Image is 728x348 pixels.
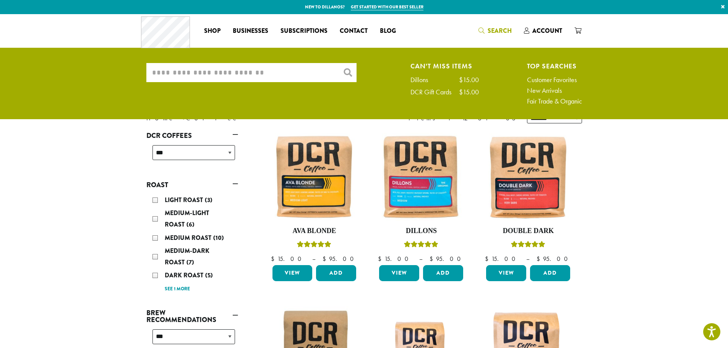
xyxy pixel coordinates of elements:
[537,255,543,263] span: $
[537,255,571,263] bdi: 95.00
[270,133,358,221] img: Ava-Blonde-12oz-1-300x300.jpg
[527,98,582,105] a: Fair Trade & Organic
[486,265,526,281] a: View
[165,285,190,293] a: See 1 more
[484,133,572,221] img: Double-Dark-12oz-300x300.jpg
[511,240,545,251] div: Rated 4.50 out of 5
[488,26,512,35] span: Search
[527,87,582,94] a: New Arrivals
[205,196,212,204] span: (3)
[380,26,396,36] span: Blog
[484,227,572,235] h4: Double Dark
[378,255,384,263] span: $
[526,255,529,263] span: –
[146,178,238,191] a: Roast
[419,255,422,263] span: –
[530,265,570,281] button: Add
[377,133,465,262] a: DillonsRated 5.00 out of 5
[485,255,491,263] span: $
[527,63,582,69] h4: Top Searches
[146,191,238,297] div: Roast
[146,306,238,326] a: Brew Recommendations
[410,76,436,83] div: Dillons
[404,240,438,251] div: Rated 5.00 out of 5
[233,26,268,36] span: Businesses
[323,255,329,263] span: $
[165,209,209,229] span: Medium-Light Roast
[272,265,313,281] a: View
[378,255,412,263] bdi: 15.00
[271,133,358,262] a: Ava BlondeRated 5.00 out of 5
[430,255,436,263] span: $
[204,26,221,36] span: Shop
[351,4,423,10] a: Get started with our best seller
[165,196,205,204] span: Light Roast
[377,133,465,221] img: Dillons-12oz-300x300.jpg
[459,89,479,95] div: $15.00
[532,26,562,35] span: Account
[213,233,224,242] span: (10)
[280,26,328,36] span: Subscriptions
[271,227,358,235] h4: Ava Blonde
[271,255,305,263] bdi: 15.00
[271,255,277,263] span: $
[430,255,464,263] bdi: 95.00
[146,129,238,142] a: DCR Coffees
[472,24,518,37] a: Search
[165,246,209,267] span: Medium-Dark Roast
[186,220,195,229] span: (6)
[146,142,238,169] div: DCR Coffees
[459,76,479,83] div: $15.00
[410,63,479,69] h4: Can't Miss Items
[377,227,465,235] h4: Dillons
[316,265,356,281] button: Add
[340,26,368,36] span: Contact
[484,133,572,262] a: Double DarkRated 4.50 out of 5
[198,25,227,37] a: Shop
[485,255,519,263] bdi: 15.00
[165,233,213,242] span: Medium Roast
[205,271,213,280] span: (5)
[165,271,205,280] span: Dark Roast
[410,89,459,95] div: DCR Gift Cards
[312,255,315,263] span: –
[423,265,463,281] button: Add
[379,265,419,281] a: View
[527,76,582,83] a: Customer Favorites
[186,258,194,267] span: (7)
[323,255,357,263] bdi: 95.00
[297,240,331,251] div: Rated 5.00 out of 5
